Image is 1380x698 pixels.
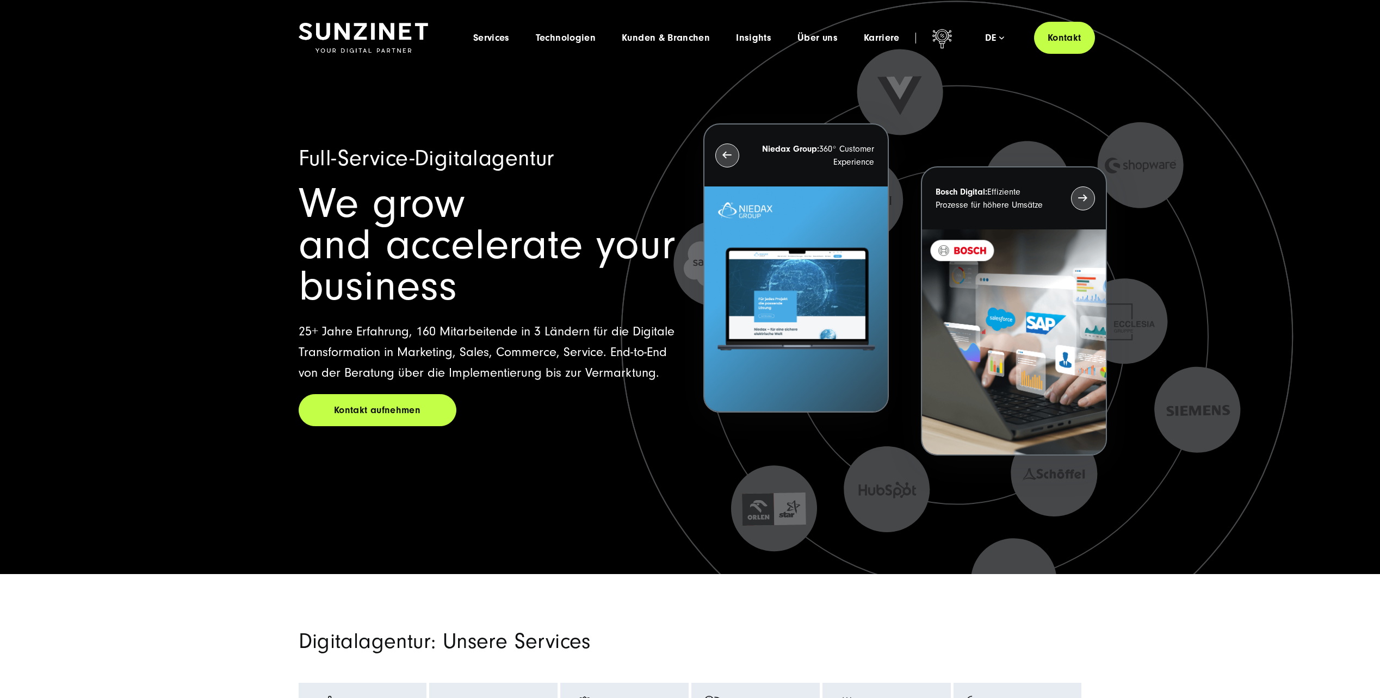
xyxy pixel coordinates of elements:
[299,23,428,53] img: SUNZINET Full Service Digital Agentur
[921,166,1106,456] button: Bosch Digital:Effiziente Prozesse für höhere Umsätze BOSCH - Kundeprojekt - Digital Transformatio...
[797,33,838,43] a: Über uns
[703,123,889,413] button: Niedax Group:360° Customer Experience Letztes Projekt von Niedax. Ein Laptop auf dem die Niedax W...
[473,33,510,43] a: Services
[704,186,888,412] img: Letztes Projekt von Niedax. Ein Laptop auf dem die Niedax Website geöffnet ist, auf blauem Hinter...
[299,146,554,171] span: Full-Service-Digitalagentur
[299,321,677,383] p: 25+ Jahre Erfahrung, 160 Mitarbeitende in 3 Ländern für die Digitale Transformation in Marketing,...
[622,33,710,43] a: Kunden & Branchen
[864,33,900,43] a: Karriere
[985,33,1004,43] div: de
[299,179,676,310] span: We grow and accelerate your business
[1034,22,1095,54] a: Kontakt
[759,142,874,169] p: 360° Customer Experience
[936,185,1051,211] p: Effiziente Prozesse für höhere Umsätze
[936,187,987,197] strong: Bosch Digital:
[762,144,819,154] strong: Niedax Group:
[299,394,456,426] a: Kontakt aufnehmen
[922,229,1105,455] img: BOSCH - Kundeprojekt - Digital Transformation Agentur SUNZINET
[736,33,771,43] a: Insights
[299,628,815,655] h2: Digitalagentur: Unsere Services
[536,33,596,43] a: Technologien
